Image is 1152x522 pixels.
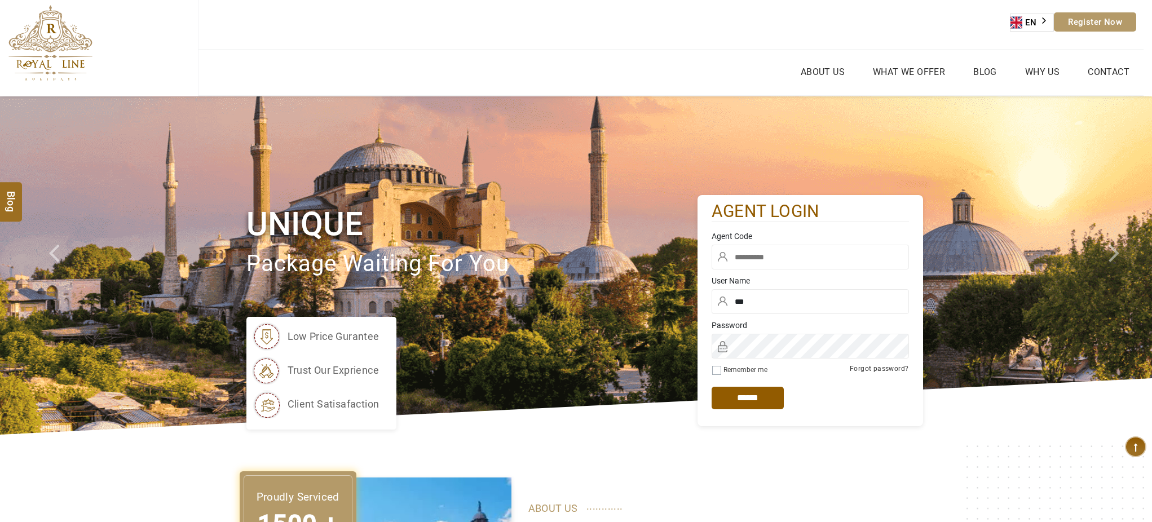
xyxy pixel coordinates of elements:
img: The Royal Line Holidays [8,5,92,81]
a: What we Offer [870,64,948,80]
label: User Name [712,275,909,286]
label: Agent Code [712,231,909,242]
p: package waiting for you [246,245,698,283]
a: About Us [798,64,848,80]
a: Check next image [1094,96,1152,435]
div: Language [1010,14,1054,32]
a: Forgot password? [850,365,908,373]
h1: Unique [246,203,698,245]
li: low price gurantee [252,322,379,351]
a: Why Us [1022,64,1062,80]
a: Contact [1085,64,1132,80]
p: ABOUT US [528,500,906,517]
a: Register Now [1054,12,1136,32]
label: Remember me [723,366,767,374]
span: Blog [4,191,19,201]
span: ............ [586,498,623,515]
li: client satisafaction [252,390,379,418]
aside: Language selected: English [1010,14,1054,32]
label: Password [712,320,909,331]
a: EN [1010,14,1053,31]
a: Check next prev [34,96,92,435]
h2: agent login [712,201,909,223]
li: trust our exprience [252,356,379,384]
a: Blog [970,64,1000,80]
